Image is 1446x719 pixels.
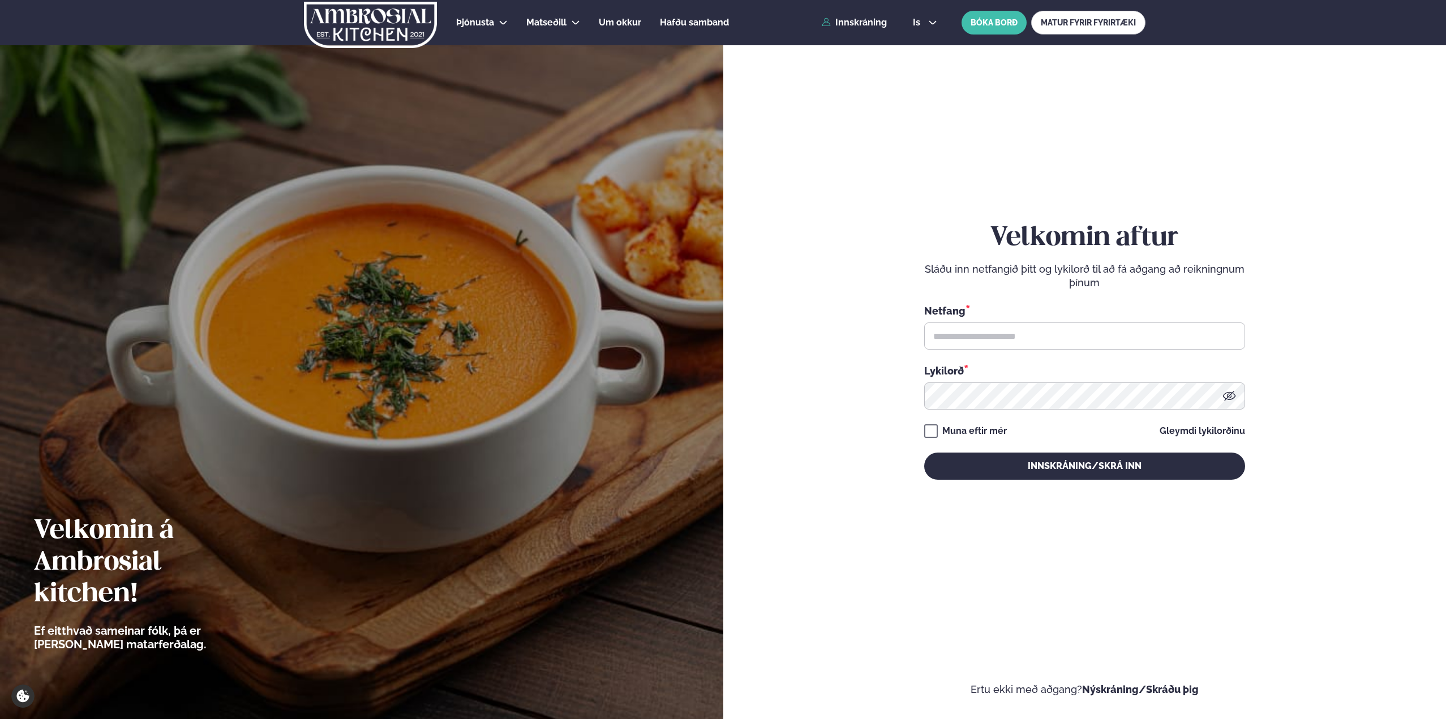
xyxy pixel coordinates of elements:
[526,17,567,28] span: Matseðill
[924,363,1245,378] div: Lykilorð
[1031,11,1145,35] a: MATUR FYRIR FYRIRTÆKI
[924,222,1245,254] h2: Velkomin aftur
[904,18,946,27] button: is
[1082,683,1199,695] a: Nýskráning/Skráðu þig
[822,18,887,28] a: Innskráning
[660,17,729,28] span: Hafðu samband
[1160,427,1245,436] a: Gleymdi lykilorðinu
[456,16,494,29] a: Þjónusta
[599,16,641,29] a: Um okkur
[924,453,1245,480] button: Innskráning/Skrá inn
[34,624,269,651] p: Ef eitthvað sameinar fólk, þá er [PERSON_NAME] matarferðalag.
[34,515,269,610] h2: Velkomin á Ambrosial kitchen!
[962,11,1027,35] button: BÓKA BORÐ
[303,2,438,48] img: logo
[924,303,1245,318] div: Netfang
[757,683,1413,696] p: Ertu ekki með aðgang?
[660,16,729,29] a: Hafðu samband
[599,17,641,28] span: Um okkur
[526,16,567,29] a: Matseðill
[456,17,494,28] span: Þjónusta
[11,684,35,708] a: Cookie settings
[924,262,1245,290] p: Sláðu inn netfangið þitt og lykilorð til að fá aðgang að reikningnum þínum
[913,18,924,27] span: is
